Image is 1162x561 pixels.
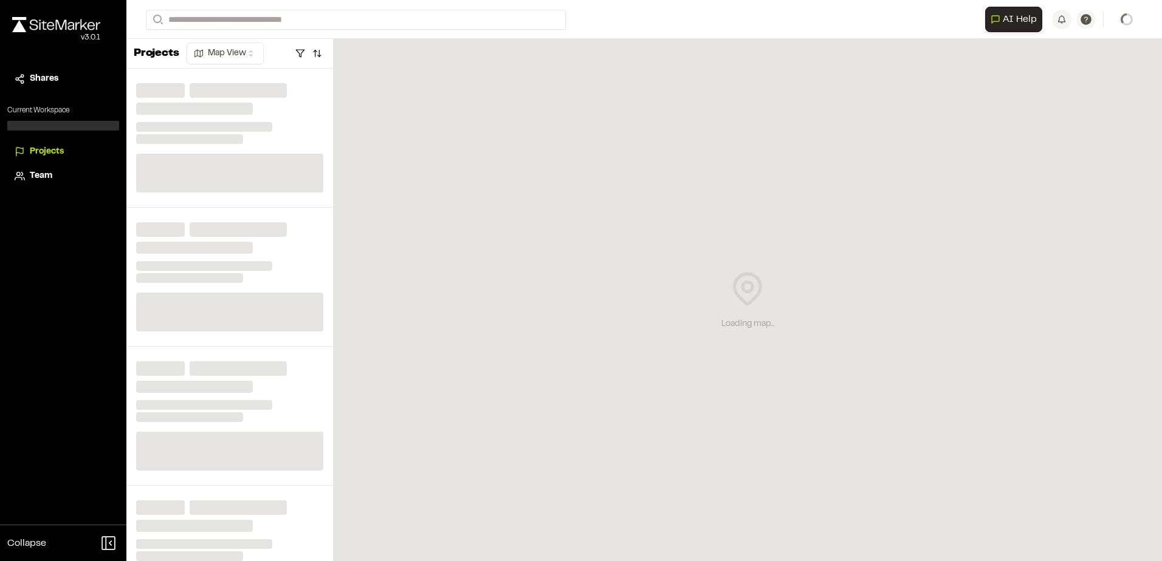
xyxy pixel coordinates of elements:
[985,7,1047,32] div: Open AI Assistant
[146,10,168,30] button: Search
[1003,12,1037,27] span: AI Help
[12,32,100,43] div: Oh geez...please don't...
[12,17,100,32] img: rebrand.png
[15,145,112,158] a: Projects
[134,46,179,62] p: Projects
[30,169,52,183] span: Team
[30,145,64,158] span: Projects
[30,72,58,86] span: Shares
[15,169,112,183] a: Team
[985,7,1042,32] button: Open AI Assistant
[721,318,774,331] div: Loading map...
[7,536,46,551] span: Collapse
[15,72,112,86] a: Shares
[7,105,119,116] p: Current Workspace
